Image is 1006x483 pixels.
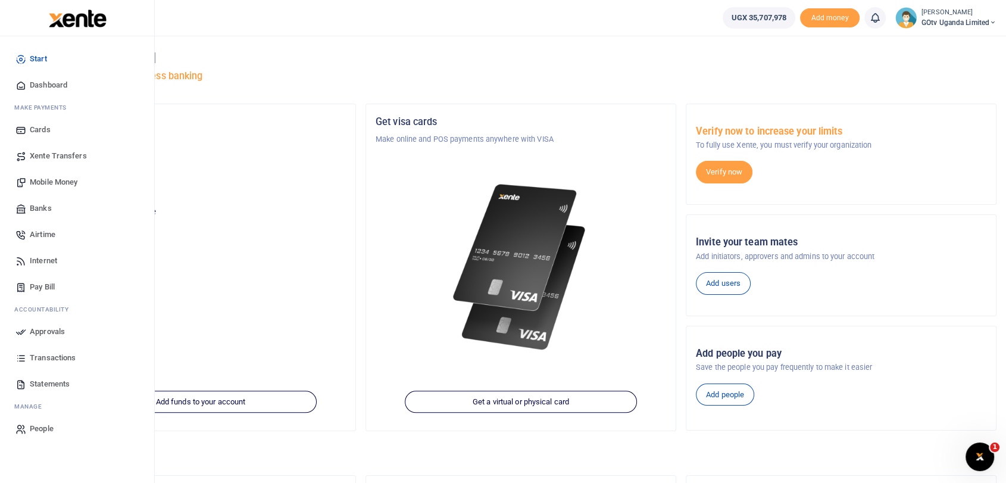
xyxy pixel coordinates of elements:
[376,116,666,128] h5: Get visa cards
[45,51,996,64] h4: Hello [PERSON_NAME]
[20,103,67,112] span: ake Payments
[10,397,145,416] li: M
[800,8,860,28] span: Add money
[55,180,346,192] p: GOtv Uganda Limited
[696,139,986,151] p: To fully use Xente, you must verify your organization
[30,150,87,162] span: Xente Transfers
[30,53,47,65] span: Start
[696,161,752,183] a: Verify now
[10,416,145,442] a: People
[895,7,917,29] img: profile-user
[49,10,107,27] img: logo-large
[696,126,986,138] h5: Verify now to increase your limits
[723,7,795,29] a: UGX 35,707,978
[20,402,42,411] span: anage
[448,174,593,361] img: xente-_physical_cards.png
[696,251,986,263] p: Add initiators, approvers and admins to your account
[10,169,145,195] a: Mobile Money
[376,133,666,145] p: Make online and POS payments anywhere with VISA
[48,13,107,22] a: logo-small logo-large logo-large
[30,378,70,390] span: Statements
[10,345,145,371] a: Transactions
[30,326,65,338] span: Approvals
[405,391,637,413] a: Get a virtual or physical card
[30,176,77,188] span: Mobile Money
[10,143,145,169] a: Xente Transfers
[30,255,57,267] span: Internet
[30,79,67,91] span: Dashboard
[10,222,145,248] a: Airtime
[921,8,996,18] small: [PERSON_NAME]
[10,72,145,98] a: Dashboard
[55,133,346,145] p: GOtv Uganda Limited
[10,195,145,222] a: Banks
[696,384,754,406] a: Add people
[696,348,986,360] h5: Add people you pay
[921,17,996,28] span: GOtv Uganda Limited
[895,7,996,29] a: profile-user [PERSON_NAME] GOtv Uganda Limited
[85,391,317,413] a: Add funds to your account
[10,274,145,300] a: Pay Bill
[10,371,145,397] a: Statements
[10,46,145,72] a: Start
[696,236,986,248] h5: Invite your team mates
[30,202,52,214] span: Banks
[55,206,346,218] p: Your current account balance
[10,248,145,274] a: Internet
[30,229,55,241] span: Airtime
[966,443,994,471] iframe: Intercom live chat
[10,300,145,319] li: Ac
[30,423,54,435] span: People
[30,124,51,136] span: Cards
[718,7,800,29] li: Wallet ballance
[800,8,860,28] li: Toup your wallet
[732,12,786,24] span: UGX 35,707,978
[10,117,145,143] a: Cards
[55,162,346,174] h5: Account
[800,13,860,21] a: Add money
[696,272,751,295] a: Add users
[23,305,68,314] span: countability
[10,98,145,117] li: M
[30,352,76,364] span: Transactions
[10,319,145,345] a: Approvals
[30,281,55,293] span: Pay Bill
[55,116,346,128] h5: Organization
[990,443,999,452] span: 1
[696,362,986,373] p: Save the people you pay frequently to make it easier
[55,221,346,233] h5: UGX 44,002,778
[45,447,996,460] h4: Make a transaction
[45,70,996,82] h5: Welcome to better business banking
